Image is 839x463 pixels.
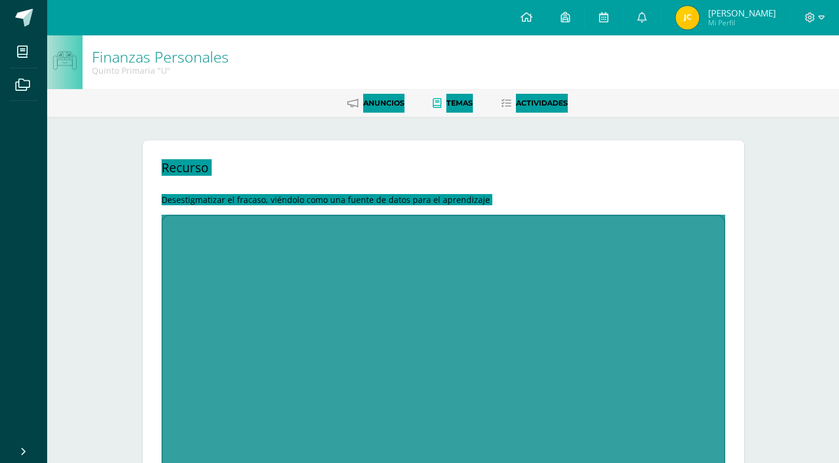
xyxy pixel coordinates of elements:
a: Actividades [501,94,568,113]
span: Mi Perfil [708,18,776,28]
span: Anuncios [363,98,404,107]
a: Finanzas Personales [92,47,229,67]
img: 71387861ef55e803225e54eac2d2a2d5.png [676,6,699,29]
p: Desestigmatizar el fracaso, viéndolo como una fuente de datos para el aprendizaje [162,195,725,205]
a: Anuncios [347,94,404,113]
a: Temas [433,94,473,113]
span: Actividades [516,98,568,107]
img: bot1.png [53,51,76,70]
h2: Recurso [162,159,209,176]
div: Quinto Primaria 'U' [92,65,229,76]
h1: Finanzas Personales [92,48,229,65]
span: [PERSON_NAME] [708,7,776,19]
span: Temas [446,98,473,107]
